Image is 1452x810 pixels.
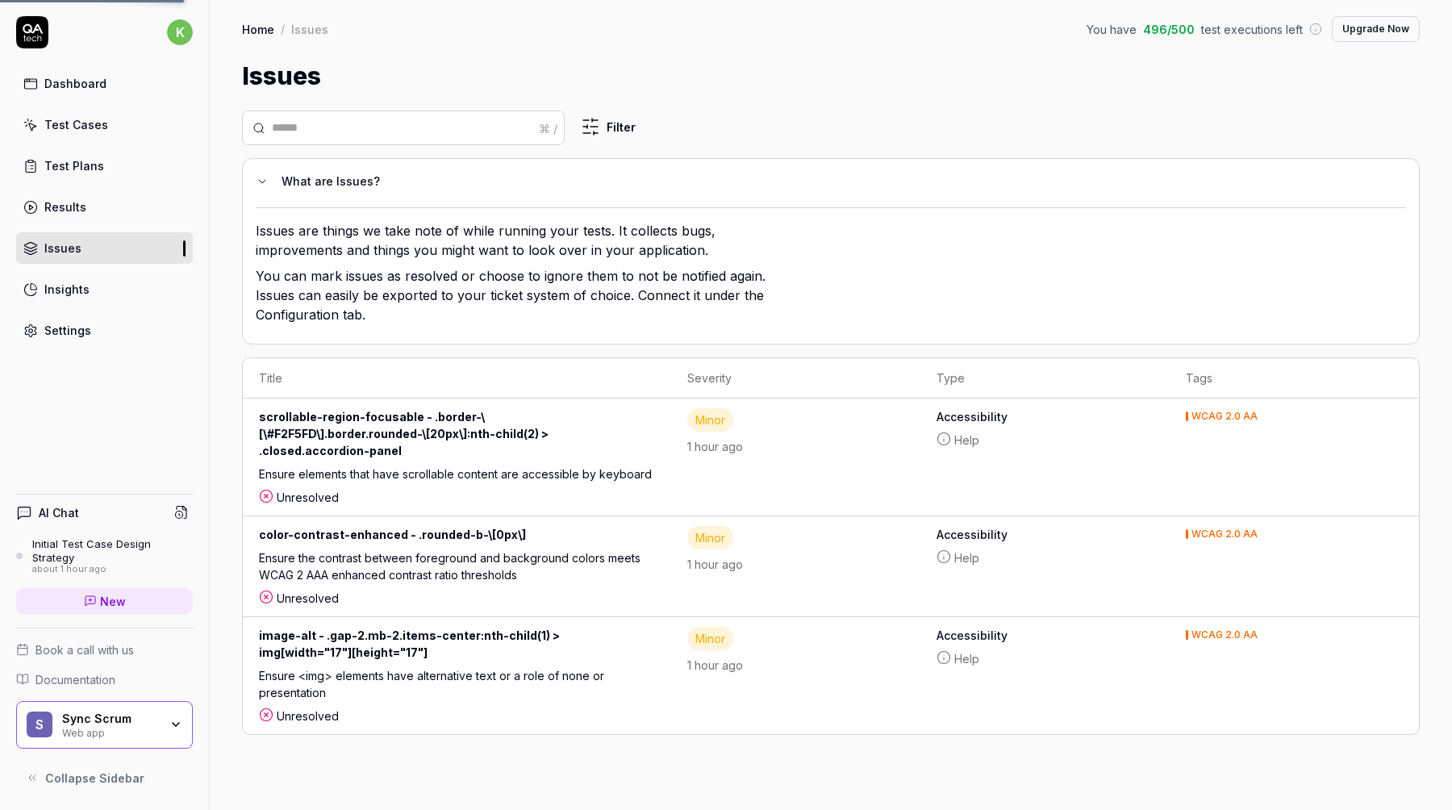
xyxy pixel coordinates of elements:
[259,466,655,489] div: Ensure elements that have scrollable content are accessible by keyboard
[242,21,274,37] a: Home
[100,593,126,610] span: New
[167,16,193,48] button: k
[687,557,743,571] time: 1 hour ago
[920,358,1170,399] th: Type
[687,408,733,432] div: Minor
[1186,627,1258,644] button: WCAG 2.0 AA
[687,526,733,549] div: Minor
[44,75,106,92] div: Dashboard
[256,266,780,331] p: You can mark issues as resolved or choose to ignore them to not be notified again. Issues can eas...
[687,658,743,672] time: 1 hour ago
[1170,358,1419,399] th: Tags
[281,21,285,37] div: /
[1332,16,1420,42] button: Upgrade Now
[44,322,91,339] div: Settings
[259,489,655,506] div: Unresolved
[259,526,655,549] div: color-contrast-enhanced - .rounded-b-\[0px\]
[1191,630,1258,640] div: WCAG 2.0 AA
[16,671,193,688] a: Documentation
[39,504,79,521] h4: AI Chat
[44,240,81,257] div: Issues
[937,650,1154,667] a: Help
[1191,529,1258,539] div: WCAG 2.0 AA
[243,358,671,399] th: Title
[32,537,193,564] div: Initial Test Case Design Strategy
[44,281,90,298] div: Insights
[1087,21,1137,38] span: You have
[687,440,743,453] time: 1 hour ago
[44,198,86,215] div: Results
[259,590,655,607] div: Unresolved
[259,408,655,466] div: scrollable-region-focusable - .border-\[\#F2F5FD\].border.rounded-\[20px\]:nth-child(2) > .closed...
[1186,408,1258,425] button: WCAG 2.0 AA
[937,627,1154,644] b: Accessibility
[259,708,655,724] div: Unresolved
[32,564,193,575] div: about 1 hour ago
[937,526,1154,543] b: Accessibility
[44,116,108,133] div: Test Cases
[282,172,1393,191] div: What are Issues?
[45,770,144,787] span: Collapse Sidebar
[62,725,159,738] div: Web app
[259,627,655,667] div: image-alt - .gap-2.mb-2.items-center:nth-child(1) > img[width="17"][height="17"]
[16,68,193,99] a: Dashboard
[16,641,193,658] a: Book a call with us
[1201,21,1303,38] span: test executions left
[16,273,193,305] a: Insights
[16,109,193,140] a: Test Cases
[1191,411,1258,421] div: WCAG 2.0 AA
[35,641,134,658] span: Book a call with us
[1186,526,1258,543] button: WCAG 2.0 AA
[16,232,193,264] a: Issues
[259,667,655,708] div: Ensure <img> elements have alternative text or a role of none or presentation
[242,58,321,94] h1: Issues
[671,358,920,399] th: Severity
[16,588,193,615] a: New
[937,408,1154,425] b: Accessibility
[35,671,115,688] span: Documentation
[16,701,193,749] button: SSync ScrumWeb app
[62,712,159,726] div: Sync Scrum
[16,762,193,794] button: Collapse Sidebar
[571,111,645,143] button: Filter
[937,549,1154,566] a: Help
[687,627,733,650] div: Minor
[1143,21,1195,38] span: 496 / 500
[16,150,193,182] a: Test Plans
[256,221,780,266] p: Issues are things we take note of while running your tests. It collects bugs, improvements and th...
[16,315,193,346] a: Settings
[937,432,1154,449] a: Help
[16,537,193,574] a: Initial Test Case Design Strategyabout 1 hour ago
[44,157,104,174] div: Test Plans
[291,21,328,37] div: Issues
[256,172,1393,191] button: What are Issues?
[259,549,655,590] div: Ensure the contrast between foreground and background colors meets WCAG 2 AAA enhanced contrast r...
[539,119,557,136] div: ⌘ /
[27,712,52,737] span: S
[167,19,193,45] span: k
[16,191,193,223] a: Results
